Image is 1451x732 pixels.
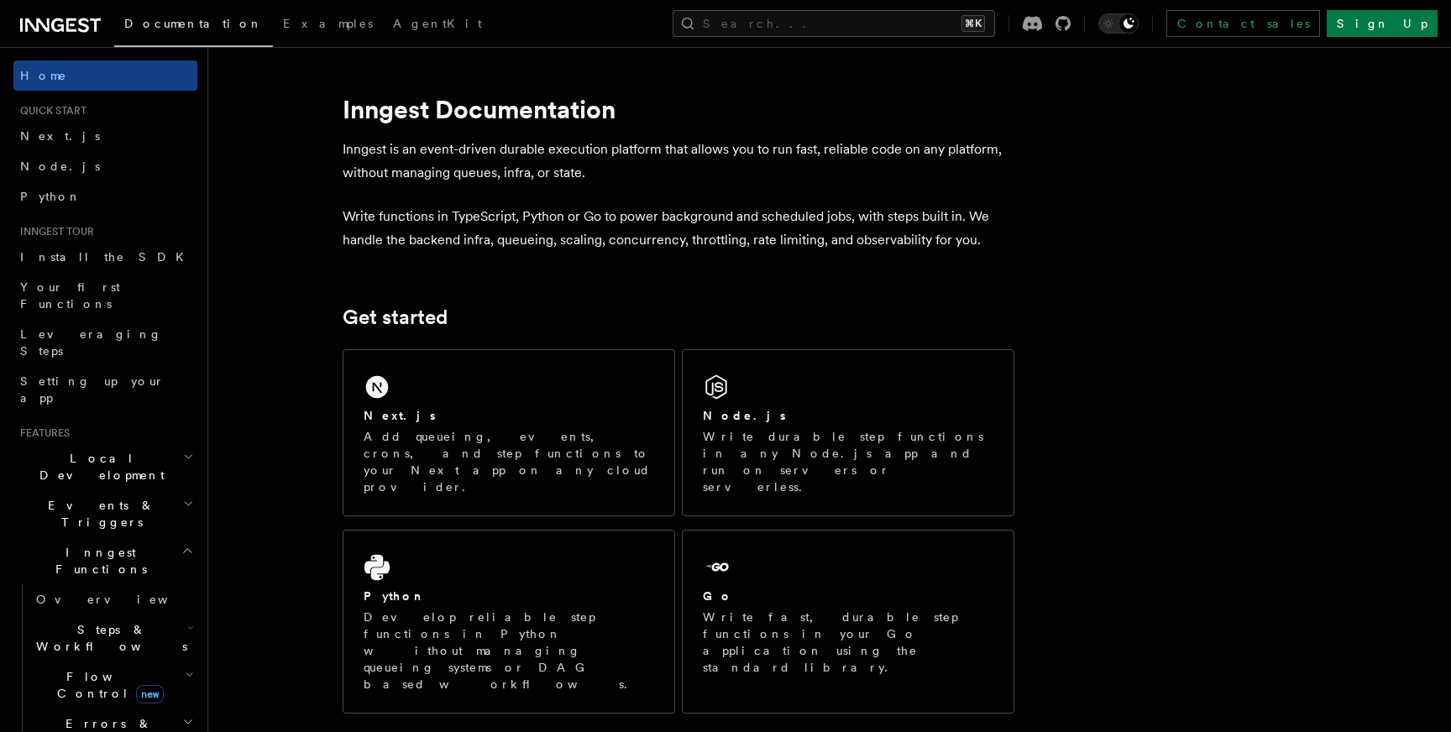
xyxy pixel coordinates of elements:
[20,327,162,358] span: Leveraging Steps
[13,242,197,272] a: Install the SDK
[13,537,197,584] button: Inngest Functions
[703,609,993,676] p: Write fast, durable step functions in your Go application using the standard library.
[364,407,436,424] h2: Next.js
[13,121,197,151] a: Next.js
[673,10,995,37] button: Search...⌘K
[20,190,81,203] span: Python
[343,349,675,516] a: Next.jsAdd queueing, events, crons, and step functions to your Next app on any cloud provider.
[364,428,654,495] p: Add queueing, events, crons, and step functions to your Next app on any cloud provider.
[13,60,197,91] a: Home
[703,588,733,604] h2: Go
[136,685,164,703] span: new
[13,497,183,531] span: Events & Triggers
[13,272,197,319] a: Your first Functions
[20,159,100,173] span: Node.js
[13,366,197,413] a: Setting up your app
[13,225,94,238] span: Inngest tour
[13,490,197,537] button: Events & Triggers
[343,306,448,329] a: Get started
[1098,13,1139,34] button: Toggle dark mode
[961,15,985,32] kbd: ⌘K
[13,319,197,366] a: Leveraging Steps
[20,129,100,143] span: Next.js
[20,374,165,405] span: Setting up your app
[13,443,197,490] button: Local Development
[29,584,197,614] a: Overview
[13,151,197,181] a: Node.js
[13,104,86,118] span: Quick start
[114,5,273,47] a: Documentation
[1327,10,1438,37] a: Sign Up
[13,181,197,212] a: Python
[20,280,120,311] span: Your first Functions
[29,668,185,702] span: Flow Control
[343,530,675,714] a: PythonDevelop reliable step functions in Python without managing queueing systems or DAG based wo...
[13,544,181,578] span: Inngest Functions
[273,5,383,45] a: Examples
[383,5,492,45] a: AgentKit
[703,428,993,495] p: Write durable step functions in any Node.js app and run on servers or serverless.
[36,593,209,606] span: Overview
[29,661,197,708] button: Flow Controlnew
[703,407,786,424] h2: Node.js
[343,205,1014,252] p: Write functions in TypeScript, Python or Go to power background and scheduled jobs, with steps bu...
[124,17,263,30] span: Documentation
[13,450,183,484] span: Local Development
[364,588,426,604] h2: Python
[283,17,373,30] span: Examples
[13,426,70,440] span: Features
[682,349,1014,516] a: Node.jsWrite durable step functions in any Node.js app and run on servers or serverless.
[393,17,482,30] span: AgentKit
[29,621,187,655] span: Steps & Workflows
[343,138,1014,185] p: Inngest is an event-driven durable execution platform that allows you to run fast, reliable code ...
[1166,10,1320,37] a: Contact sales
[343,94,1014,124] h1: Inngest Documentation
[29,614,197,661] button: Steps & Workflows
[364,609,654,693] p: Develop reliable step functions in Python without managing queueing systems or DAG based workflows.
[20,67,67,84] span: Home
[20,250,194,264] span: Install the SDK
[682,530,1014,714] a: GoWrite fast, durable step functions in your Go application using the standard library.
